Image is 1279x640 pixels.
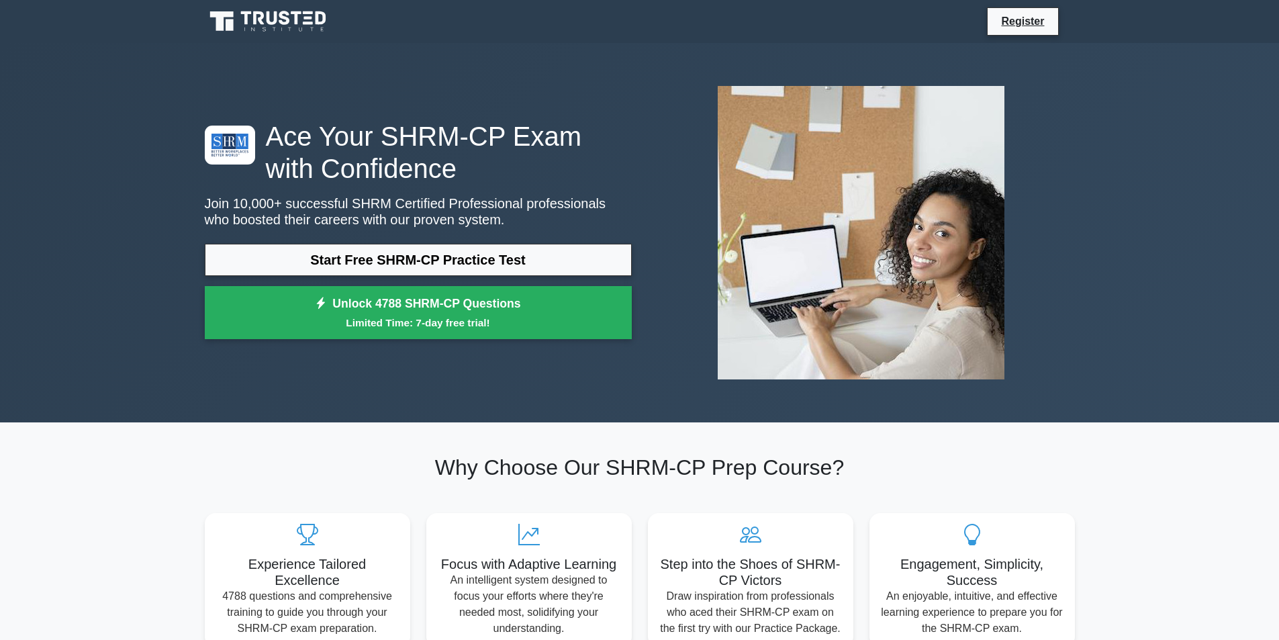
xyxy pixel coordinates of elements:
h5: Focus with Adaptive Learning [437,556,621,572]
p: An intelligent system designed to focus your efforts where they're needed most, solidifying your ... [437,572,621,637]
h5: Step into the Shoes of SHRM-CP Victors [659,556,843,588]
p: Draw inspiration from professionals who aced their SHRM-CP exam on the first try with our Practic... [659,588,843,637]
h2: Why Choose Our SHRM-CP Prep Course? [205,455,1075,480]
p: Join 10,000+ successful SHRM Certified Professional professionals who boosted their careers with ... [205,195,632,228]
h5: Experience Tailored Excellence [216,556,399,588]
small: Limited Time: 7-day free trial! [222,315,615,330]
p: An enjoyable, intuitive, and effective learning experience to prepare you for the SHRM-CP exam. [880,588,1064,637]
h1: Ace Your SHRM-CP Exam with Confidence [205,120,632,185]
a: Start Free SHRM-CP Practice Test [205,244,632,276]
p: 4788 questions and comprehensive training to guide you through your SHRM-CP exam preparation. [216,588,399,637]
a: Unlock 4788 SHRM-CP QuestionsLimited Time: 7-day free trial! [205,286,632,340]
a: Register [993,13,1052,30]
h5: Engagement, Simplicity, Success [880,556,1064,588]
